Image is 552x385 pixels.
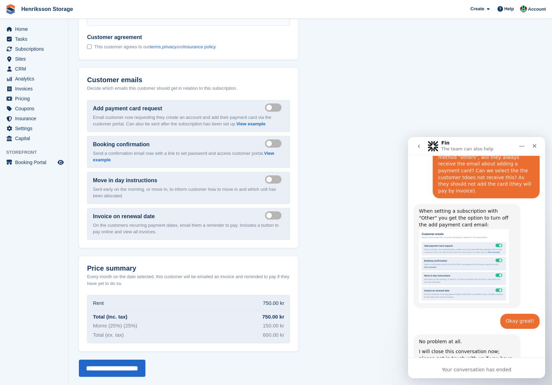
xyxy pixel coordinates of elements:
span: Booking Portal [15,158,56,167]
p: Email customer now requesting they create an account and add their payment card via the customer ... [93,114,284,127]
p: Send a confirmation email now with a link to set password and access customer portal. [93,150,284,163]
span: Coupons [15,104,56,113]
a: menu [3,54,65,64]
a: privacy [162,44,176,49]
div: 600.00 kr [263,331,284,339]
span: Sites [15,54,56,64]
span: Analytics [15,74,56,84]
img: Isak Martinelle [520,5,527,12]
p: Sent early on the morning, or move in, to inform customer how to move in and which unit has been ... [93,186,284,199]
div: Moms (25%) (25%) [93,322,137,330]
div: When setting a subscription with "Other" you get the option to turn off the add payment card email: [11,71,107,91]
a: menu [3,124,65,133]
div: No problem at all.I will close this conversation now; please get in touch with us if you have any... [5,197,112,256]
span: Subscriptions [15,44,56,54]
a: terms [150,44,161,49]
a: Henriksson Storage [19,3,76,15]
label: Invoice on renewal date [93,212,155,221]
div: Total (ex. tax) [93,331,124,339]
span: Home [15,24,56,34]
label: Send manual payment invoice email [265,215,284,216]
a: View example [93,151,274,163]
div: 150.00 kr [263,322,284,330]
a: menu [3,94,65,103]
a: menu [3,158,65,167]
div: Rent [93,299,104,307]
div: 750.00 kr [263,299,284,307]
p: Decide which emails this customer should get in relation to this subscription. [87,85,290,92]
div: No problem at all. [11,201,107,208]
a: menu [3,114,65,123]
label: Send booking confirmation email [265,143,284,144]
a: menu [3,84,65,94]
a: menu [3,24,65,34]
span: Tasks [15,34,56,44]
label: Add payment card request [93,104,162,113]
div: Okay great! [92,177,132,192]
div: Isak says… [5,177,132,197]
label: Booking confirmation [93,140,149,149]
div: When setting a subscription with "Other" you get the option to turn off the add payment card email: [5,67,112,171]
div: But when a customer should receive invoice, adn we set it up with payment method "others", will t... [30,4,126,58]
iframe: Intercom live chat [408,137,545,378]
span: Settings [15,124,56,133]
span: Capital [15,134,56,143]
div: Okay great! [98,181,126,188]
div: Bradley says… [5,67,132,177]
span: Invoices [15,84,56,94]
a: menu [3,34,65,44]
label: Send move in day email [265,179,284,180]
span: Create [470,5,484,12]
a: menu [3,104,65,113]
span: Storefront [6,149,68,156]
a: menu [3,134,65,143]
a: menu [3,44,65,54]
h2: Price summary [87,264,290,272]
span: Pricing [15,94,56,103]
img: stora-icon-8386f47178a22dfd0bd8f6a31ec36ba5ce8667c1dd55bd0f319d3a0aa187defe.svg [5,4,16,14]
span: Account [528,6,546,13]
a: menu [3,64,65,74]
span: Insurance [15,114,56,123]
a: View example [236,121,265,126]
div: 750.00 kr [262,313,284,321]
span: Help [504,5,514,12]
a: Preview store [57,158,65,166]
input: Customer agreement This customer agrees to ourterms,privacyandinsurance policy. [87,45,92,49]
div: Bradley says… [5,197,132,262]
label: Move in day instructions [93,176,157,185]
div: Total (inc. tax) [93,313,128,321]
a: menu [3,74,65,84]
h2: Customer emails [87,76,290,84]
div: I will close this conversation now; please get in touch with us if you have any further questions. 😊 [11,211,107,232]
p: On the customers recurring payment dates, email them a reminder to pay. Includes a button to pay ... [93,222,284,235]
span: This customer agrees to our , and . [94,44,217,50]
a: insurance policy [184,44,215,49]
label: Send payment card request email [265,107,284,108]
span: Customer agreement [87,34,217,41]
span: CRM [15,64,56,74]
p: Every month on the date selected, this customer will be emailed an invoice and reminded to pay if... [87,273,290,287]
